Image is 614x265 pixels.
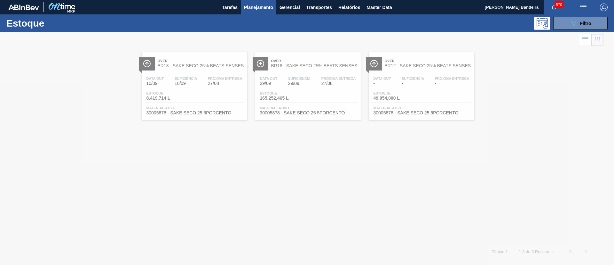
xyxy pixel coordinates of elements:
[553,17,608,30] button: Filtro
[579,4,587,11] img: userActions
[279,4,300,11] span: Gerencial
[555,1,563,8] span: 570
[6,20,102,27] h1: Estoque
[366,4,392,11] span: Master Data
[306,4,332,11] span: Transportes
[600,4,608,11] img: Logout
[534,17,550,30] div: Pogramando: nenhum usuário selecionado
[338,4,360,11] span: Relatórios
[580,21,591,26] span: Filtro
[8,4,39,10] img: TNhmsLtSVTkK8tSr43FrP2fwEKptu5GPRR3wAAAABJRU5ErkJggg==
[222,4,238,11] span: Tarefas
[244,4,273,11] span: Planejamento
[544,3,564,12] button: Notificações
